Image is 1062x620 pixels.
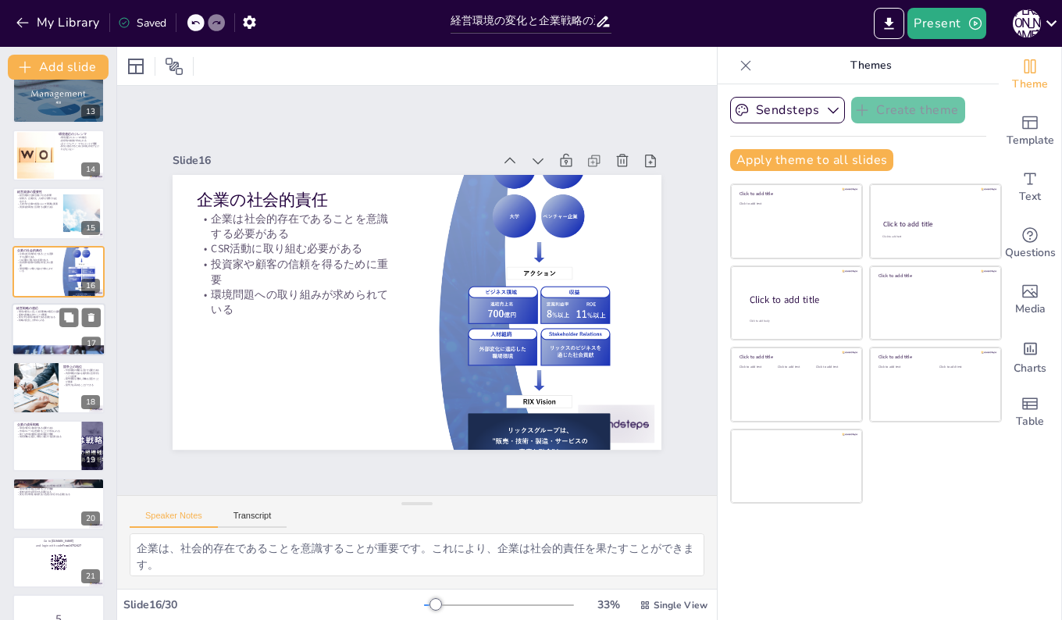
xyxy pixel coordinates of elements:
div: Add images, graphics, shapes or video [999,272,1061,328]
div: Add a table [999,384,1061,440]
div: 20 [81,511,100,526]
p: 柔軟な戦略を持つことが重要 [16,313,101,316]
div: Click to add text [882,235,986,239]
div: Saved [118,16,166,30]
p: 変化に適応するために多様な存在でなければならない [59,145,100,151]
p: CSR活動に取り組む必要がある [17,258,54,262]
div: Slide 16 / 30 [123,597,424,612]
p: 柔軟な経営を実現する必要がある [17,490,100,494]
button: Export to PowerPoint [874,8,904,39]
p: 経営戦略の適応 [16,306,101,311]
div: Click to add text [778,365,813,369]
div: Add ready made slides [999,103,1061,159]
p: 企業は社会的存在であることを意識する必要がある [17,252,54,258]
p: 競争力を高めることができる [63,383,100,386]
div: 15 [81,221,100,235]
div: 33 % [590,597,627,612]
span: Charts [1014,360,1046,377]
p: 人材力が企業の成長において重要な要素 [17,203,59,206]
div: Click to add title [739,354,851,360]
div: 16 [12,246,105,298]
div: Add text boxes [999,159,1061,216]
p: 競争環境を理解し戦略を見直すことが重要 [63,377,100,383]
p: 企業の社会的責任 [17,248,54,253]
p: 投資家や顧客の信頼を得るために重要 [17,261,54,266]
button: Transcript [218,511,287,528]
p: まとめ [17,480,100,485]
div: 15 [12,187,105,239]
p: 経営資源が企業活動に与える影響 [17,194,59,198]
button: My Library [12,10,106,35]
span: Table [1016,413,1044,430]
strong: [DOMAIN_NAME] [52,539,74,543]
textarea: 企業は、社会的存在であることを意識することが重要です。これにより、企業は社会的責任を果たすことができます。 CSR活動に取り組むことは、企業が社会的責任を果たすために不可欠です。企業は、これを通... [130,533,704,576]
p: 変化する環境に敏感であり迅速に対応する必要がある [17,494,100,497]
button: Speaker Notes [130,511,218,528]
div: 16 [81,279,100,293]
button: Create theme [851,97,965,123]
p: 戦略の見直しが求められる [16,319,101,322]
div: Change the overall theme [999,47,1061,103]
span: Questions [1005,244,1056,262]
button: Apply theme to all slides [730,149,893,171]
p: 環境適応のジレンマ [59,132,100,137]
p: 新たな市場の開拓や技術革新が重要 [17,433,77,436]
div: Click to add text [878,365,928,369]
p: 財務力、企業文化、人材力が競争力を左右する [17,198,59,203]
div: Click to add body [750,319,848,322]
p: 競争優位性を確保するために [17,87,100,90]
span: Theme [1012,76,1048,93]
div: Get real-time input from your audience [999,216,1061,272]
p: 環境の変化に応じた経営戦略の適応が必要 [16,310,101,313]
p: 多様性の確保が求められる [59,139,100,142]
p: 企業の成長戦略 [17,422,77,427]
p: 環境適応のジレンマの概念 [59,137,100,140]
p: Go to [17,539,100,543]
p: 競争上の地位 [63,365,100,369]
p: CSR活動に取り組む必要がある [197,241,392,256]
span: Template [1007,132,1054,149]
div: Click to add text [816,365,851,369]
p: 投資家や顧客の信頼を得るために重要 [197,257,392,287]
p: 市場のニーズを把握することが求められる [17,429,77,433]
div: 17 [82,337,101,351]
div: Click to add title [878,354,990,360]
span: Single View [654,599,707,611]
p: 企業の社会的責任 [197,189,392,212]
div: 17 [12,303,105,356]
p: ダイバーシティ・マネジメントが重要 [59,142,100,145]
div: 21 [12,536,105,588]
div: Click to add title [739,191,851,197]
p: 経営環境の変化に適応するための戦略が必要 [17,485,100,488]
p: 成長戦略を見直し環境に適応する必要がある [17,435,77,438]
div: 18 [81,395,100,409]
div: [PERSON_NAME] [1013,9,1041,37]
p: 内部資源を最大限に活用することの重要性 [17,84,100,87]
div: Layout [123,54,148,79]
p: 環境問題への取り組みが求められている [197,287,392,318]
div: Click to add text [739,365,775,369]
div: 21 [81,569,100,583]
div: 19 [81,453,100,467]
div: Click to add text [939,365,989,369]
div: Click to add text [739,202,851,206]
button: Delete Slide [82,308,101,326]
button: [PERSON_NAME] [1013,8,1041,39]
p: 独自の能力が好業績を生み出す [17,81,100,84]
div: 20 [12,478,105,529]
div: Click to add title [878,273,990,279]
span: Position [165,57,184,76]
input: Insert title [451,10,596,33]
div: Click to add title [883,219,987,229]
p: 環境問題への取り組みが求められている [17,267,54,273]
div: 13 [12,72,105,123]
p: 環境の変化に敏感である必要がある [17,426,77,429]
div: Add charts and graphs [999,328,1061,384]
button: Duplicate Slide [59,308,78,326]
p: 企業は社会的存在であることを意識する必要がある [197,211,392,241]
p: 内部環境の強みを最大限に活用することが必要 [63,372,100,377]
div: Click to add title [750,293,850,306]
span: Text [1019,188,1041,205]
div: 14 [12,130,105,181]
span: Media [1015,301,1046,318]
